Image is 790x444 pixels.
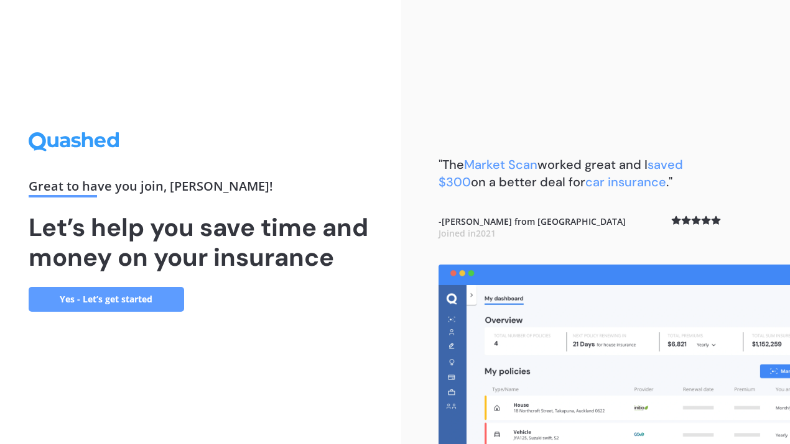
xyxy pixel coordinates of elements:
a: Yes - Let’s get started [29,287,184,312]
img: dashboard.webp [439,265,790,444]
b: "The worked great and I on a better deal for ." [439,156,683,190]
b: - [PERSON_NAME] from [GEOGRAPHIC_DATA] [439,215,626,240]
span: Market Scan [464,156,537,173]
span: car insurance [585,174,666,190]
span: saved $300 [439,156,683,190]
div: Great to have you join , [PERSON_NAME] ! [29,180,373,197]
h1: Let’s help you save time and money on your insurance [29,212,373,272]
span: Joined in 2021 [439,227,496,239]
